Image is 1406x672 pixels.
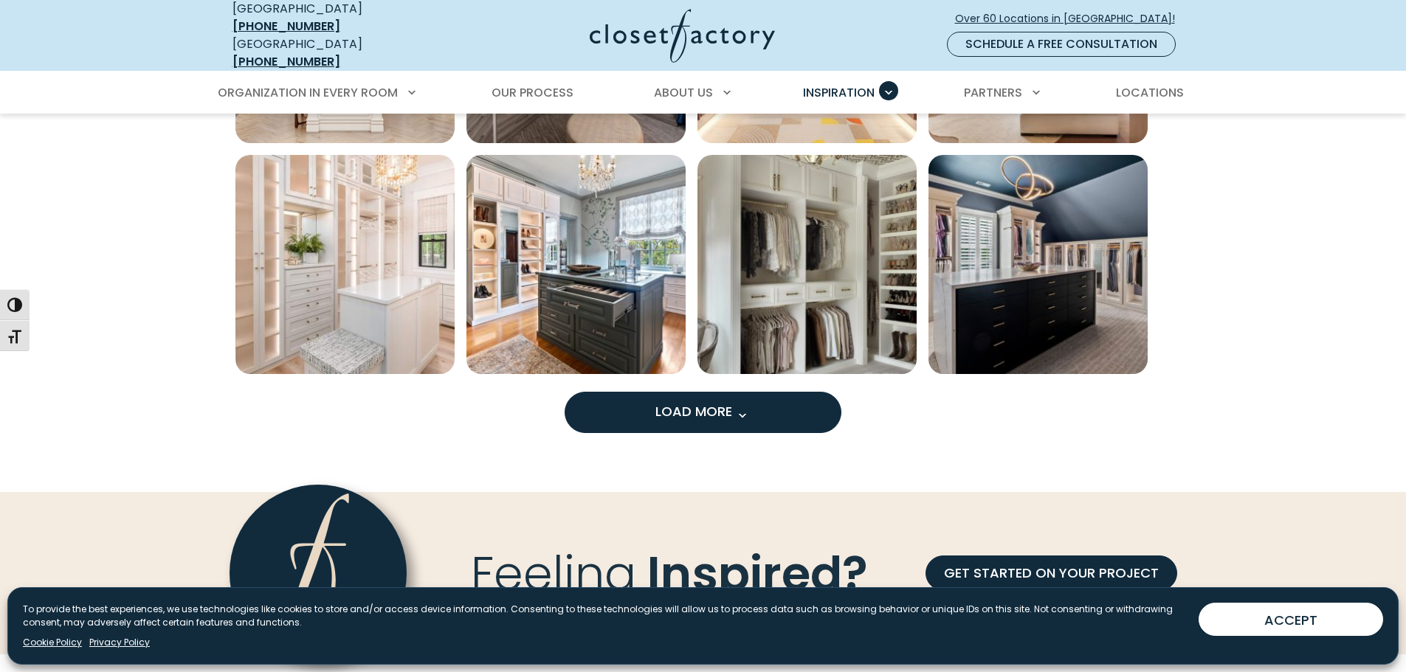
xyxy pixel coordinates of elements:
[655,402,751,420] span: Load More
[697,155,917,374] img: White custom closet shelving, open shelving for shoes, and dual hanging sections for a curated wa...
[23,636,82,649] a: Cookie Policy
[466,155,686,374] img: Dressing room featuring central island with velvet jewelry drawers, LED lighting, elite toe stops...
[697,155,917,374] a: Open inspiration gallery to preview enlarged image
[471,541,636,606] span: Feeling
[235,155,455,374] img: Luxury closet withLED-lit shelving, Raised Panel drawers, a mirrored vanity, and adjustable shoe ...
[1116,84,1184,101] span: Locations
[235,155,455,374] a: Open inspiration gallery to preview enlarged image
[1199,603,1383,636] button: ACCEPT
[654,84,713,101] span: About Us
[590,9,775,63] img: Closet Factory Logo
[565,392,841,433] button: Load more inspiration gallery images
[232,35,447,71] div: [GEOGRAPHIC_DATA]
[964,84,1022,101] span: Partners
[207,72,1199,114] nav: Primary Menu
[492,84,573,101] span: Our Process
[955,11,1187,27] span: Over 60 Locations in [GEOGRAPHIC_DATA]!
[466,155,686,374] a: Open inspiration gallery to preview enlarged image
[947,32,1176,57] a: Schedule a Free Consultation
[232,53,340,70] a: [PHONE_NUMBER]
[954,6,1188,32] a: Over 60 Locations in [GEOGRAPHIC_DATA]!
[232,18,340,35] a: [PHONE_NUMBER]
[647,541,868,606] span: Inspired?
[926,555,1177,591] a: GET STARTED ON YOUR PROJECT
[803,84,875,101] span: Inspiration
[218,84,398,101] span: Organization in Every Room
[23,603,1187,629] p: To provide the best experiences, we use technologies like cookies to store and/or access device i...
[928,155,1148,374] img: Wardrobe closet with all glass door fronts and black central island with flat front door faces an...
[928,155,1148,374] a: Open inspiration gallery to preview enlarged image
[89,636,150,649] a: Privacy Policy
